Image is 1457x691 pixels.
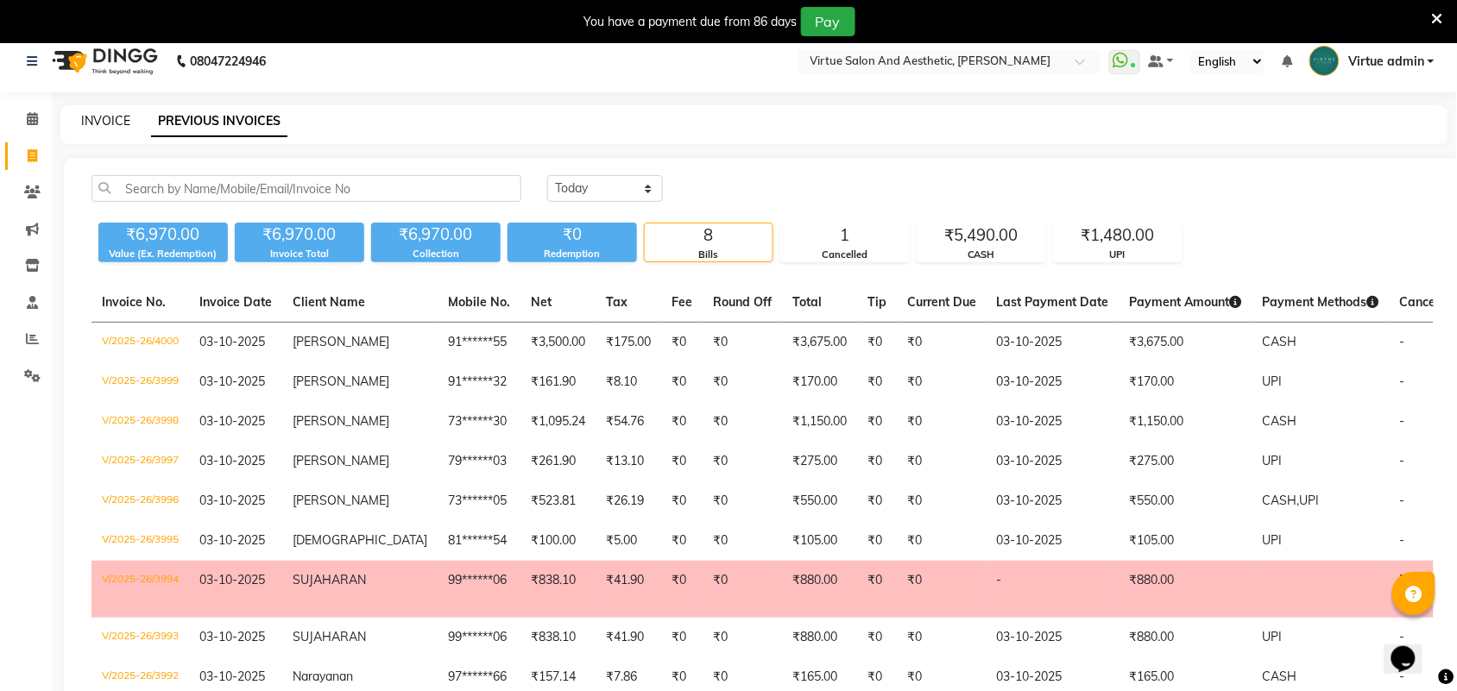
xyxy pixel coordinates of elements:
[897,481,987,521] td: ₹0
[520,362,596,402] td: ₹161.90
[645,248,773,262] div: Bills
[857,561,897,618] td: ₹0
[596,561,661,618] td: ₹41.90
[1263,493,1300,508] span: CASH,
[987,521,1120,561] td: 03-10-2025
[782,521,857,561] td: ₹105.00
[857,362,897,402] td: ₹0
[1263,413,1297,429] span: CASH
[987,561,1120,618] td: -
[1400,374,1405,389] span: -
[661,323,703,363] td: ₹0
[199,493,265,508] span: 03-10-2025
[661,618,703,657] td: ₹0
[448,294,510,310] span: Mobile No.
[371,223,501,247] div: ₹6,970.00
[520,521,596,561] td: ₹100.00
[703,323,782,363] td: ₹0
[1120,481,1252,521] td: ₹550.00
[199,294,272,310] span: Invoice Date
[199,334,265,349] span: 03-10-2025
[293,493,389,508] span: [PERSON_NAME]
[645,223,773,248] div: 8
[782,561,857,618] td: ₹880.00
[520,442,596,481] td: ₹261.90
[1263,629,1283,644] span: UPI
[293,294,365,310] span: Client Name
[91,323,189,363] td: V/2025-26/4000
[596,362,661,402] td: ₹8.10
[1120,618,1252,657] td: ₹880.00
[293,572,366,587] span: SUJAHARAN
[857,521,897,561] td: ₹0
[897,618,987,657] td: ₹0
[897,362,987,402] td: ₹0
[1300,493,1320,508] span: UPI
[1400,572,1449,606] span: DOUBLE BILLING
[235,247,364,261] div: Invoice Total
[1400,334,1405,349] span: -
[199,532,265,548] span: 03-10-2025
[199,453,265,468] span: 03-10-2025
[661,481,703,521] td: ₹0
[782,618,857,657] td: ₹880.00
[703,521,782,561] td: ₹0
[703,442,782,481] td: ₹0
[199,572,265,587] span: 03-10-2025
[661,362,703,402] td: ₹0
[918,248,1045,262] div: CASH
[782,362,857,402] td: ₹170.00
[596,618,661,657] td: ₹41.90
[792,294,822,310] span: Total
[1120,442,1252,481] td: ₹275.00
[782,481,857,521] td: ₹550.00
[1263,334,1297,349] span: CASH
[907,294,976,310] span: Current Due
[1400,453,1405,468] span: -
[1400,532,1405,548] span: -
[520,481,596,521] td: ₹523.81
[81,113,130,129] a: INVOICE
[782,442,857,481] td: ₹275.00
[199,374,265,389] span: 03-10-2025
[293,669,353,684] span: Narayanan
[801,7,855,36] button: Pay
[91,561,189,618] td: V/2025-26/3994
[703,481,782,521] td: ₹0
[508,223,637,247] div: ₹0
[1400,669,1405,684] span: -
[44,37,162,85] img: logo
[293,629,366,644] span: SUJAHARAN
[520,402,596,442] td: ₹1,095.24
[98,223,228,247] div: ₹6,970.00
[531,294,552,310] span: Net
[703,362,782,402] td: ₹0
[987,362,1120,402] td: 03-10-2025
[293,453,389,468] span: [PERSON_NAME]
[661,521,703,561] td: ₹0
[1120,561,1252,618] td: ₹880.00
[293,334,389,349] span: [PERSON_NAME]
[91,618,189,657] td: V/2025-26/3993
[703,402,782,442] td: ₹0
[857,618,897,657] td: ₹0
[293,413,389,429] span: [PERSON_NAME]
[987,402,1120,442] td: 03-10-2025
[703,618,782,657] td: ₹0
[897,561,987,618] td: ₹0
[857,323,897,363] td: ₹0
[857,402,897,442] td: ₹0
[1263,374,1283,389] span: UPI
[371,247,501,261] div: Collection
[857,442,897,481] td: ₹0
[1120,521,1252,561] td: ₹105.00
[190,37,266,85] b: 08047224946
[661,561,703,618] td: ₹0
[596,442,661,481] td: ₹13.10
[1130,294,1242,310] span: Payment Amount
[91,442,189,481] td: V/2025-26/3997
[508,247,637,261] div: Redemption
[1263,453,1283,468] span: UPI
[1120,362,1252,402] td: ₹170.00
[596,481,661,521] td: ₹26.19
